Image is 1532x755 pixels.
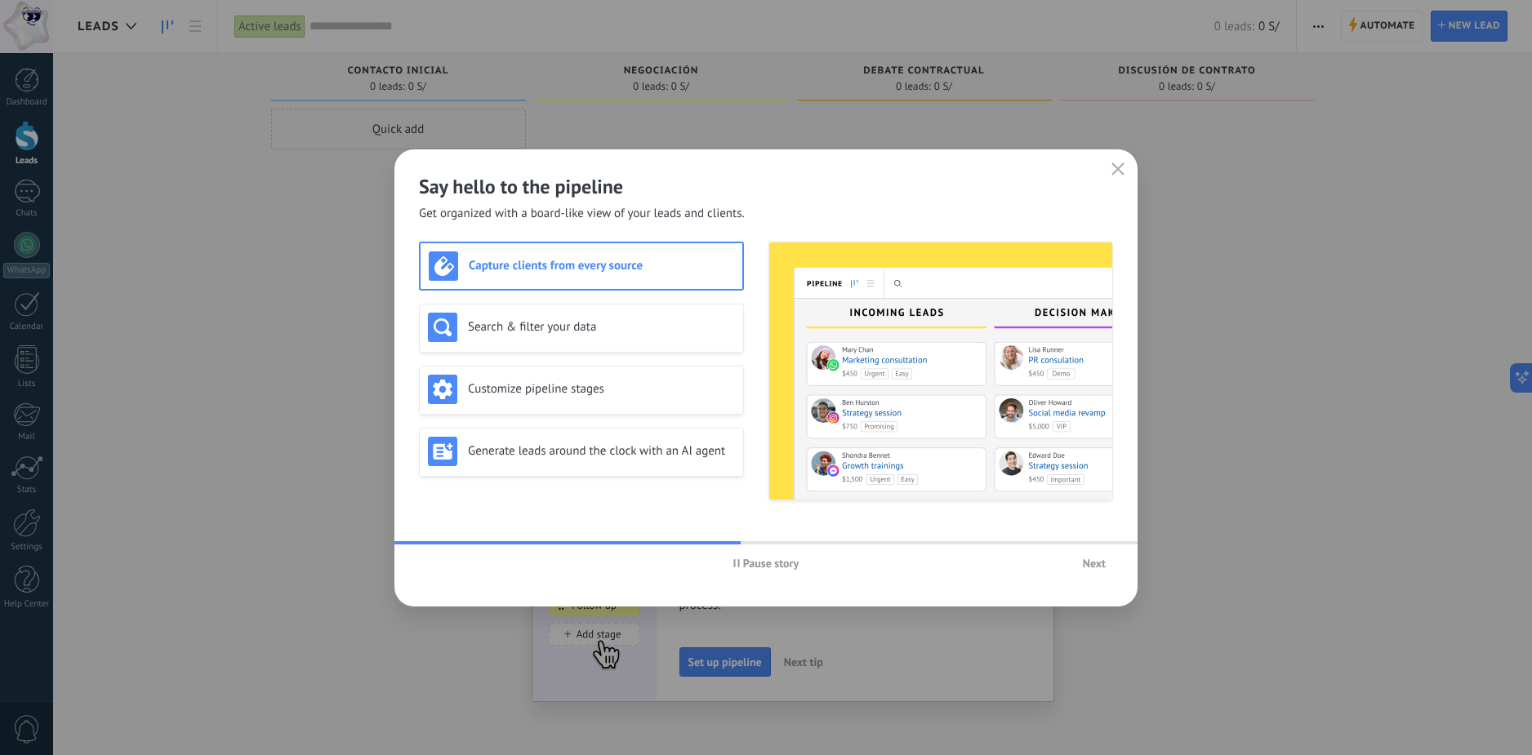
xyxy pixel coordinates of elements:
[726,551,807,575] button: Pause story
[468,319,735,335] h3: Search & filter your data
[468,381,735,397] h3: Customize pipeline stages
[419,206,745,222] span: Get organized with a board-like view of your leads and clients.
[743,557,799,569] span: Pause story
[419,174,1113,199] h2: Say hello to the pipeline
[1076,551,1113,575] button: Next
[469,258,734,273] h3: Capture clients from every source
[1083,557,1106,569] span: Next
[468,443,735,459] h3: Generate leads around the clock with an AI agent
